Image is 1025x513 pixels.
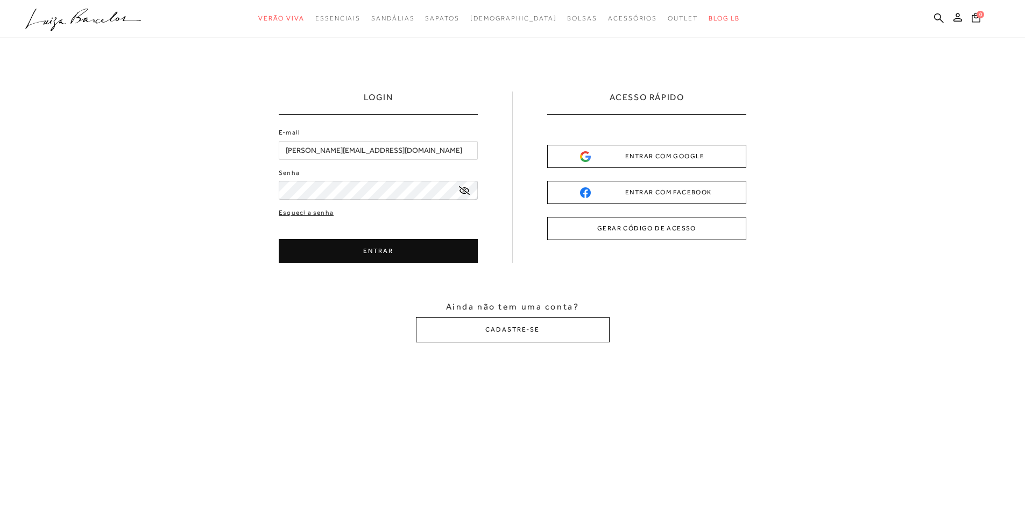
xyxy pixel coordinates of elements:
[364,92,393,114] h1: LOGIN
[580,151,713,162] div: ENTRAR COM GOOGLE
[258,9,305,29] a: categoryNavScreenReaderText
[580,187,713,198] div: ENTRAR COM FACEBOOK
[668,15,698,22] span: Outlet
[610,92,684,114] h2: ACESSO RÁPIDO
[709,15,740,22] span: BLOG LB
[371,9,414,29] a: categoryNavScreenReaderText
[470,15,557,22] span: [DEMOGRAPHIC_DATA]
[279,208,334,218] a: Esqueci a senha
[668,9,698,29] a: categoryNavScreenReaderText
[446,301,579,313] span: Ainda não tem uma conta?
[567,15,597,22] span: Bolsas
[279,239,478,263] button: ENTRAR
[608,15,657,22] span: Acessórios
[279,141,478,160] input: E-mail
[547,145,746,168] button: ENTRAR COM GOOGLE
[459,186,470,194] a: exibir senha
[709,9,740,29] a: BLOG LB
[977,11,984,18] span: 0
[470,9,557,29] a: noSubCategoriesText
[315,9,360,29] a: categoryNavScreenReaderText
[258,15,305,22] span: Verão Viva
[279,168,300,178] label: Senha
[547,217,746,240] button: GERAR CÓDIGO DE ACESSO
[315,15,360,22] span: Essenciais
[547,181,746,204] button: ENTRAR COM FACEBOOK
[425,9,459,29] a: categoryNavScreenReaderText
[567,9,597,29] a: categoryNavScreenReaderText
[416,317,610,342] button: CADASTRE-SE
[425,15,459,22] span: Sapatos
[279,128,300,138] label: E-mail
[371,15,414,22] span: Sandálias
[969,12,984,26] button: 0
[608,9,657,29] a: categoryNavScreenReaderText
